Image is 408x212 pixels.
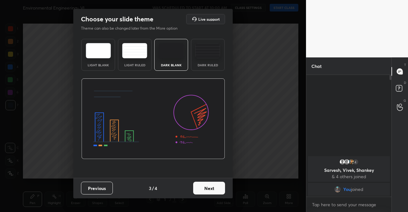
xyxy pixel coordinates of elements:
[334,186,341,193] img: 9d3c740ecb1b4446abd3172a233dfc7b.png
[158,63,184,67] div: Dark Blank
[81,26,184,31] p: Theme can also be changed later from the More option
[306,58,327,75] p: Chat
[152,185,154,192] h4: /
[195,43,220,58] img: darkRuledTheme.de295e13.svg
[404,98,406,103] p: G
[193,182,225,194] button: Next
[159,43,184,58] img: darkTheme.f0cc69e5.svg
[404,62,406,67] p: T
[306,155,391,197] div: grid
[351,187,363,192] span: joined
[81,15,153,23] h2: Choose your slide theme
[86,43,111,58] img: lightTheme.e5ed3b09.svg
[344,159,350,165] img: default.png
[81,182,113,194] button: Previous
[198,17,220,21] h5: Live support
[149,185,151,192] h4: 3
[195,63,221,67] div: Dark Ruled
[81,78,225,159] img: darkThemeBanner.d06ce4a2.svg
[122,43,147,58] img: lightRuledTheme.5fabf969.svg
[122,63,148,67] div: Light Ruled
[339,159,346,165] img: default.png
[348,159,354,165] img: 3a7fb95ce51e474399dd4c7fb3ce12a4.jpg
[155,185,157,192] h4: 4
[312,168,386,173] p: Sarvesh, Vivek, Shankey
[343,187,351,192] span: You
[353,159,359,165] div: 4
[312,174,386,179] p: & 4 others joined
[404,80,406,85] p: D
[85,63,111,67] div: Light Blank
